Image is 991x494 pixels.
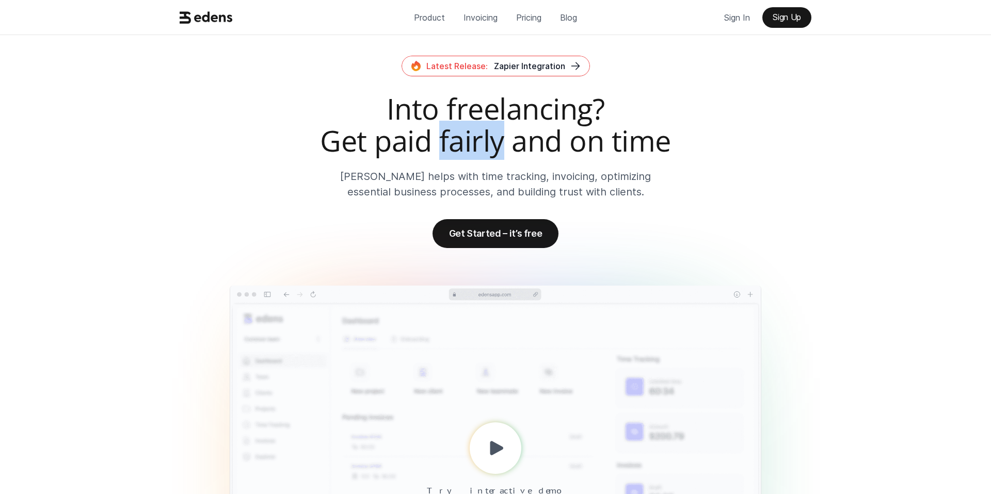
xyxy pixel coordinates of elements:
a: Sign In [716,7,758,28]
a: Blog [552,7,585,28]
span: Latest Release: [426,61,488,71]
p: [PERSON_NAME] helps with time tracking, invoicing, optimizing essential business processes, and b... [321,169,671,200]
a: Sign Up [762,7,811,28]
p: Invoicing [463,10,498,25]
span: Zapier Integration [494,61,565,71]
a: Get Started – it’s free [433,219,559,248]
p: Product [414,10,445,25]
a: Latest Release:Zapier Integration [402,56,590,76]
p: Sign In [724,10,750,25]
p: Pricing [516,10,541,25]
h2: Into freelancing? Get paid fairly and on time [175,93,816,156]
a: Invoicing [455,7,506,28]
p: Blog [560,10,577,25]
p: Get Started – it’s free [449,228,542,239]
p: Sign Up [773,12,801,22]
a: Pricing [508,7,550,28]
a: Product [406,7,453,28]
